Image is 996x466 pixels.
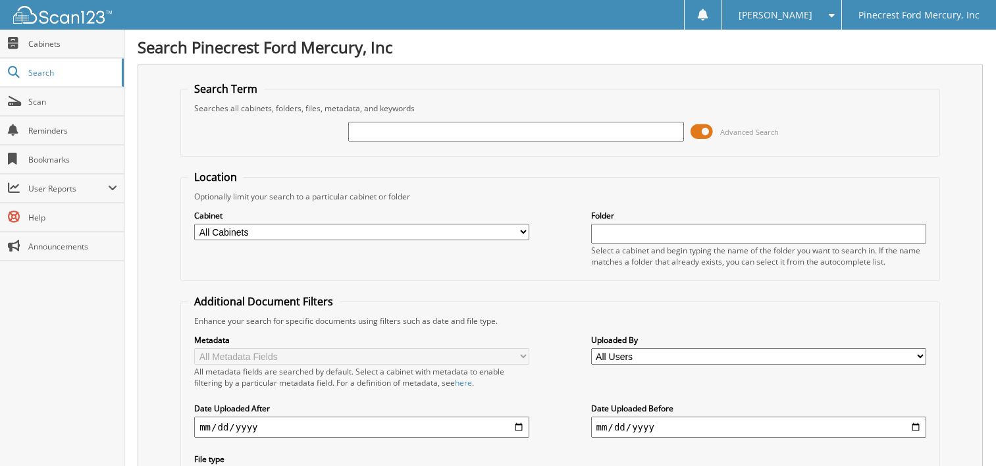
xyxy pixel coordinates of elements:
[739,11,812,19] span: [PERSON_NAME]
[194,403,529,414] label: Date Uploaded After
[28,96,117,107] span: Scan
[591,334,926,346] label: Uploaded By
[28,67,115,78] span: Search
[591,403,926,414] label: Date Uploaded Before
[188,294,340,309] legend: Additional Document Filters
[28,183,108,194] span: User Reports
[591,245,926,267] div: Select a cabinet and begin typing the name of the folder you want to search in. If the name match...
[188,191,933,202] div: Optionally limit your search to a particular cabinet or folder
[194,453,529,465] label: File type
[194,417,529,438] input: start
[720,127,779,137] span: Advanced Search
[28,212,117,223] span: Help
[188,315,933,326] div: Enhance your search for specific documents using filters such as date and file type.
[188,170,244,184] legend: Location
[138,36,983,58] h1: Search Pinecrest Ford Mercury, Inc
[591,417,926,438] input: end
[858,11,980,19] span: Pinecrest Ford Mercury, Inc
[194,334,529,346] label: Metadata
[194,210,529,221] label: Cabinet
[194,366,529,388] div: All metadata fields are searched by default. Select a cabinet with metadata to enable filtering b...
[28,154,117,165] span: Bookmarks
[13,6,112,24] img: scan123-logo-white.svg
[188,82,264,96] legend: Search Term
[188,103,933,114] div: Searches all cabinets, folders, files, metadata, and keywords
[28,125,117,136] span: Reminders
[28,38,117,49] span: Cabinets
[591,210,926,221] label: Folder
[455,377,472,388] a: here
[28,241,117,252] span: Announcements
